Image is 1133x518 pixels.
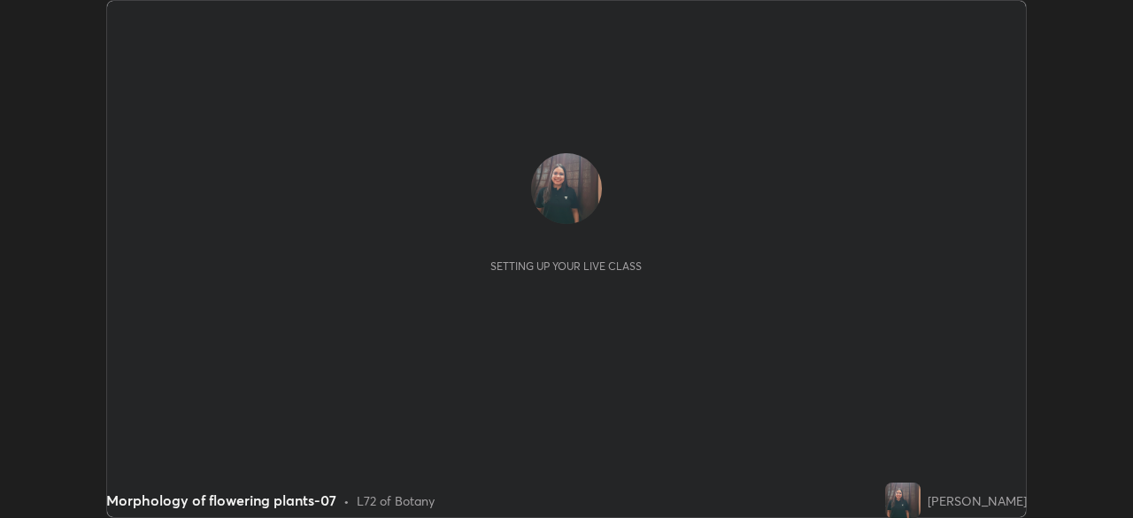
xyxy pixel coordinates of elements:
[343,491,350,510] div: •
[490,259,642,273] div: Setting up your live class
[928,491,1027,510] div: [PERSON_NAME]
[106,490,336,511] div: Morphology of flowering plants-07
[531,153,602,224] img: 815e494cd96e453d976a72106007bfc6.jpg
[885,483,921,518] img: 815e494cd96e453d976a72106007bfc6.jpg
[357,491,435,510] div: L72 of Botany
